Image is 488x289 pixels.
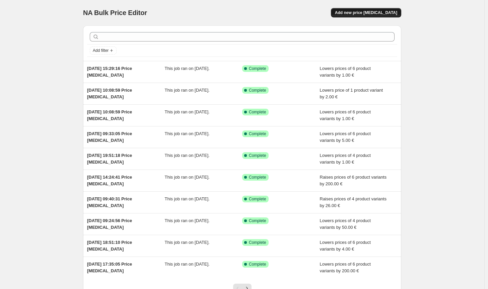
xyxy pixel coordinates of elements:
[165,218,210,223] span: This job ran on [DATE].
[320,240,371,252] span: Lowers prices of 6 product variants by 4.00 €
[249,218,266,223] span: Complete
[165,175,210,180] span: This job ran on [DATE].
[165,153,210,158] span: This job ran on [DATE].
[320,66,371,78] span: Lowers prices of 6 product variants by 1.00 €
[87,240,132,252] span: [DATE] 18:51:10 Price [MEDICAL_DATA]
[320,218,371,230] span: Lowers prices of 4 product variants by 50.00 €
[87,131,132,143] span: [DATE] 09:33:05 Price [MEDICAL_DATA]
[165,88,210,93] span: This job ran on [DATE].
[320,262,371,273] span: Lowers prices of 6 product variants by 200.00 €
[87,88,132,99] span: [DATE] 10:08:59 Price [MEDICAL_DATA]
[249,88,266,93] span: Complete
[87,218,132,230] span: [DATE] 09:24:56 Price [MEDICAL_DATA]
[87,66,132,78] span: [DATE] 15:29:16 Price [MEDICAL_DATA]
[249,175,266,180] span: Complete
[165,262,210,267] span: This job ran on [DATE].
[320,175,387,186] span: Raises prices of 6 product variants by 200.00 €
[320,109,371,121] span: Lowers prices of 6 product variants by 1.00 €
[249,240,266,245] span: Complete
[249,153,266,158] span: Complete
[83,9,147,16] span: NA Bulk Price Editor
[165,66,210,71] span: This job ran on [DATE].
[331,8,401,17] button: Add new price [MEDICAL_DATA]
[93,48,109,53] span: Add filter
[335,10,397,15] span: Add new price [MEDICAL_DATA]
[249,109,266,115] span: Complete
[165,196,210,201] span: This job ran on [DATE].
[87,196,132,208] span: [DATE] 09:40:31 Price [MEDICAL_DATA]
[320,88,383,99] span: Lowers price of 1 product variant by 2.00 €
[249,131,266,136] span: Complete
[87,175,132,186] span: [DATE] 14:24:41 Price [MEDICAL_DATA]
[320,131,371,143] span: Lowers prices of 6 product variants by 5.00 €
[87,153,132,165] span: [DATE] 19:51:18 Price [MEDICAL_DATA]
[320,153,371,165] span: Lowers prices of 4 product variants by 1.00 €
[249,262,266,267] span: Complete
[249,66,266,71] span: Complete
[249,196,266,202] span: Complete
[165,109,210,114] span: This job ran on [DATE].
[90,46,117,55] button: Add filter
[87,109,132,121] span: [DATE] 10:08:59 Price [MEDICAL_DATA]
[165,240,210,245] span: This job ran on [DATE].
[320,196,387,208] span: Raises prices of 4 product variants by 26.00 €
[165,131,210,136] span: This job ran on [DATE].
[87,262,132,273] span: [DATE] 17:35:05 Price [MEDICAL_DATA]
